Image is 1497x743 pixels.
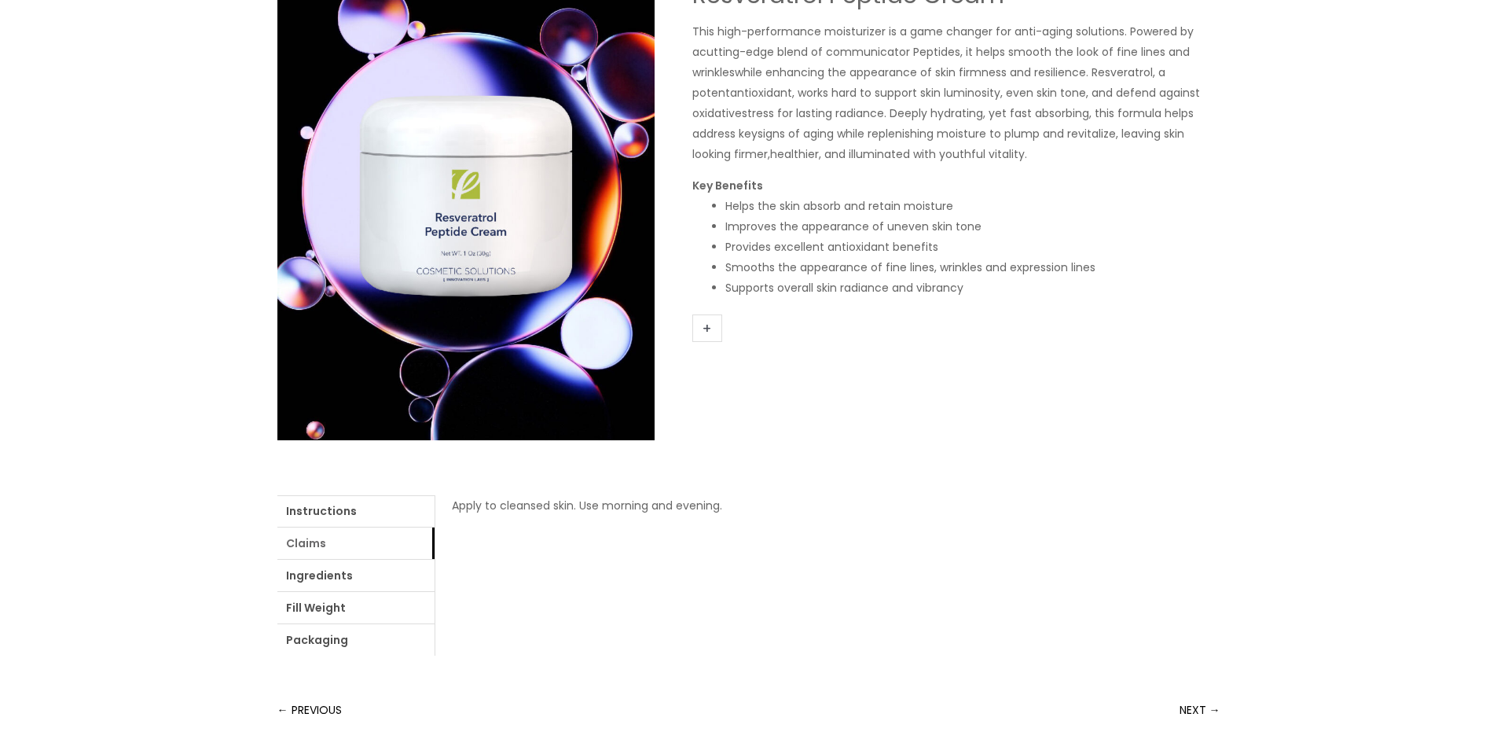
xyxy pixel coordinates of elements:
[452,495,1204,516] p: Apply to cleansed skin. Use morning and evening.
[692,24,1194,60] span: This high-performance moisturizer is a game changer for anti-aging solutions. Powered by a
[692,64,1165,101] span: while enhancing the appearance of skin firmness and resilience. Resveratrol, a potent
[692,105,1194,142] span: stress for lasting radiance. Deeply hydrating, yet fast absorbing, this formula helps address key
[692,178,763,193] strong: Key Benefits
[277,624,435,656] a: Packaging
[770,146,1027,162] span: healthier, and illuminated with youthful vitality.
[277,560,435,591] a: Ingredients
[1180,694,1220,726] a: NEXT →
[725,257,1220,278] li: Smooths the appearance of fine lines, wrinkles and expression lines
[277,592,435,623] a: Fill Weight
[277,694,342,726] a: ← PREVIOUS
[692,314,722,342] a: +
[692,126,1184,162] span: signs of aging while replenishing moisture to plump and revitalize, leaving skin looking firmer,
[725,216,1220,237] li: Improves the appearance of uneven skin tone
[692,44,1190,80] span: cutting-edge blend of communicator Peptides, it helps smooth the look of fine lines and wrinkles
[277,495,435,527] a: Instructions
[725,237,1220,257] li: Provides excellent antioxidant benefits
[725,278,1220,298] li: Supports overall skin radiance and vibrancy
[692,85,1200,121] span: antioxidant, works hard to support skin luminosity, even skin tone, and defend against oxidative
[277,528,435,559] a: Claims
[725,196,1220,216] li: Helps the skin absorb and retain moisture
